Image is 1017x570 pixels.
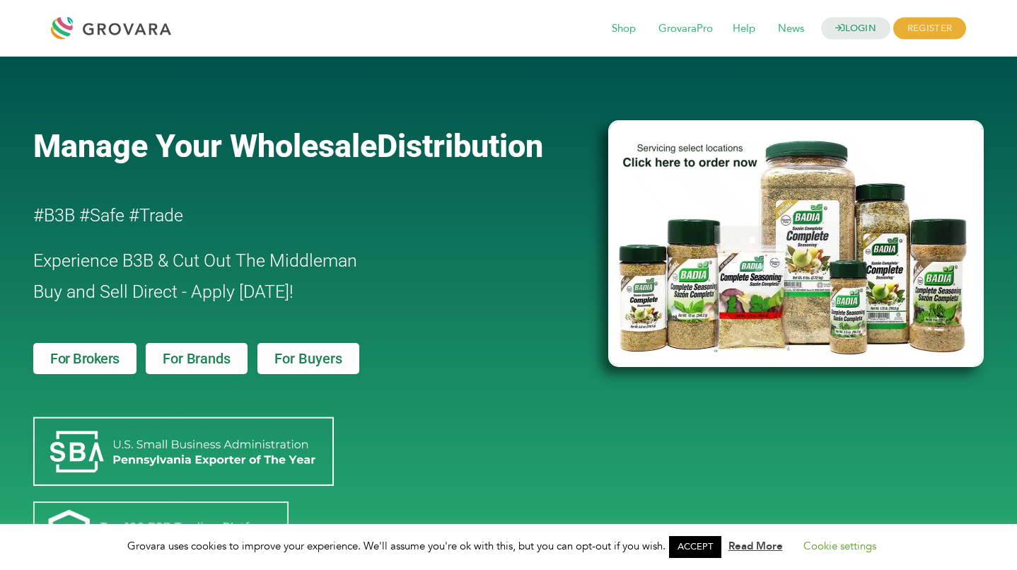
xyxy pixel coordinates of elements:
[50,351,120,366] span: For Brokers
[602,16,646,42] span: Shop
[768,16,814,42] span: News
[33,343,136,374] a: For Brokers
[723,16,765,42] span: Help
[821,18,890,40] a: LOGIN
[649,16,723,42] span: GrovaraPro
[274,351,342,366] span: For Buyers
[163,351,230,366] span: For Brands
[893,18,966,40] span: REGISTER
[768,21,814,37] a: News
[803,539,876,553] a: Cookie settings
[377,127,543,165] span: Distribution
[257,343,359,374] a: For Buyers
[602,21,646,37] a: Shop
[146,343,247,374] a: For Brands
[33,127,377,165] span: Manage Your Wholesale
[33,281,294,302] span: Buy and Sell Direct - Apply [DATE]!
[33,127,585,165] a: Manage Your WholesaleDistribution
[649,21,723,37] a: GrovaraPro
[33,200,527,231] h2: #B3B #Safe #Trade
[669,536,721,558] a: ACCEPT
[723,21,765,37] a: Help
[728,539,783,553] a: Read More
[33,250,357,271] span: Experience B3B & Cut Out The Middleman
[127,539,890,553] span: Grovara uses cookies to improve your experience. We'll assume you're ok with this, but you can op...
